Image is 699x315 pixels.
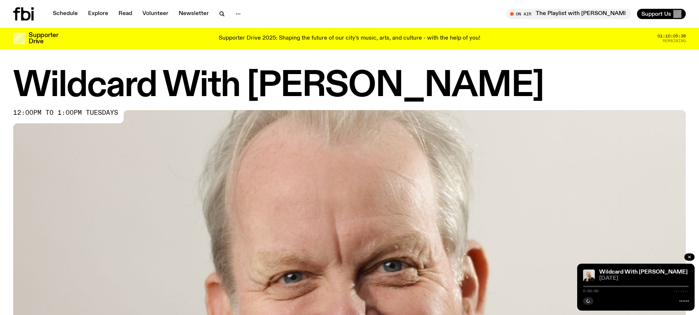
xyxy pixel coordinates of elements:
[599,269,688,275] a: Wildcard With [PERSON_NAME]
[599,276,689,281] span: [DATE]
[506,9,631,19] button: On AirThe Playlist with [PERSON_NAME] and [PERSON_NAME]
[663,39,686,43] span: Remaining
[29,32,58,45] h3: Supporter Drive
[637,9,686,19] button: Support Us
[138,9,173,19] a: Volunteer
[641,11,671,17] span: Support Us
[48,9,82,19] a: Schedule
[658,34,686,38] span: 01:10:05:38
[583,289,598,293] span: 0:00:00
[174,9,213,19] a: Newsletter
[13,110,118,116] span: 12:00pm to 1:00pm tuesdays
[673,289,689,293] span: -:--:--
[583,270,595,281] img: Stuart is smiling charmingly, wearing a black t-shirt against a stark white background.
[13,70,686,103] h1: Wildcard With [PERSON_NAME]
[219,35,480,42] p: Supporter Drive 2025: Shaping the future of our city’s music, arts, and culture - with the help o...
[114,9,136,19] a: Read
[84,9,113,19] a: Explore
